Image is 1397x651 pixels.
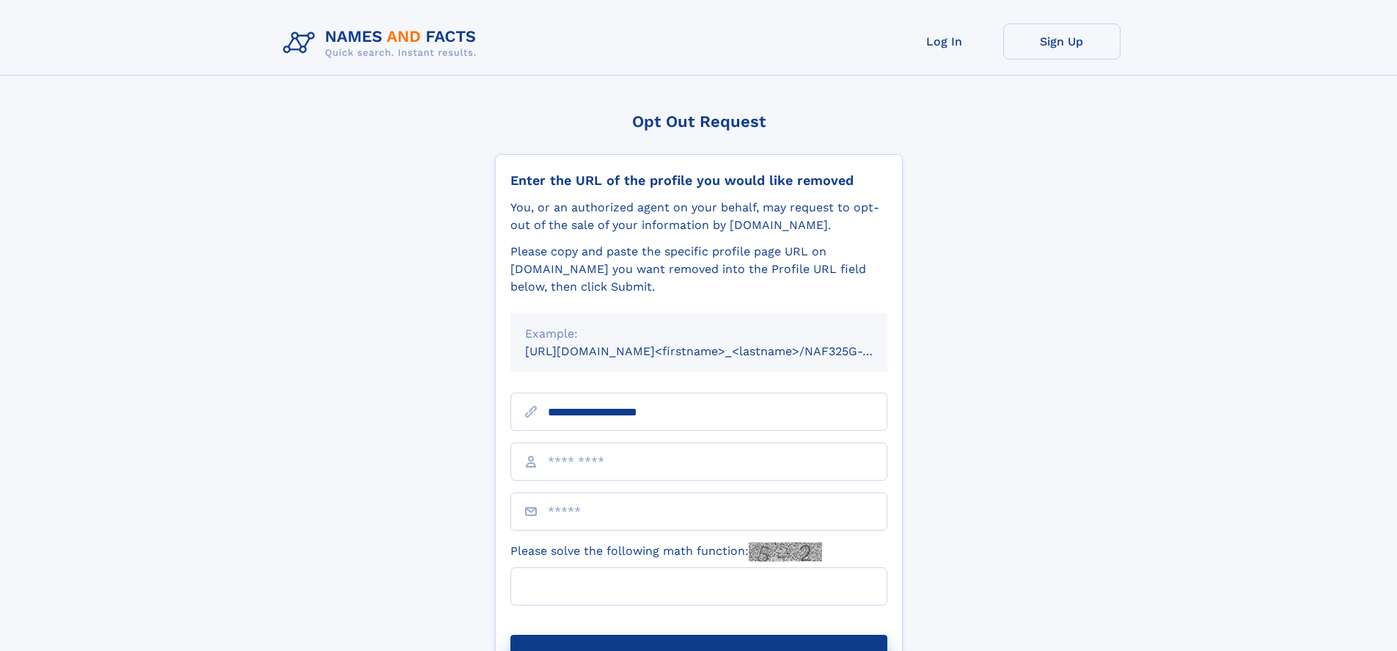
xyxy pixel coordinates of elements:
a: Log In [886,23,1003,59]
div: Example: [525,325,873,343]
div: You, or an authorized agent on your behalf, may request to opt-out of the sale of your informatio... [510,199,887,234]
small: [URL][DOMAIN_NAME]<firstname>_<lastname>/NAF325G-xxxxxxxx [525,344,915,358]
a: Sign Up [1003,23,1121,59]
label: Please solve the following math function: [510,542,822,561]
img: Logo Names and Facts [277,23,488,63]
div: Please copy and paste the specific profile page URL on [DOMAIN_NAME] you want removed into the Pr... [510,243,887,296]
div: Enter the URL of the profile you would like removed [510,172,887,189]
div: Opt Out Request [495,112,903,131]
